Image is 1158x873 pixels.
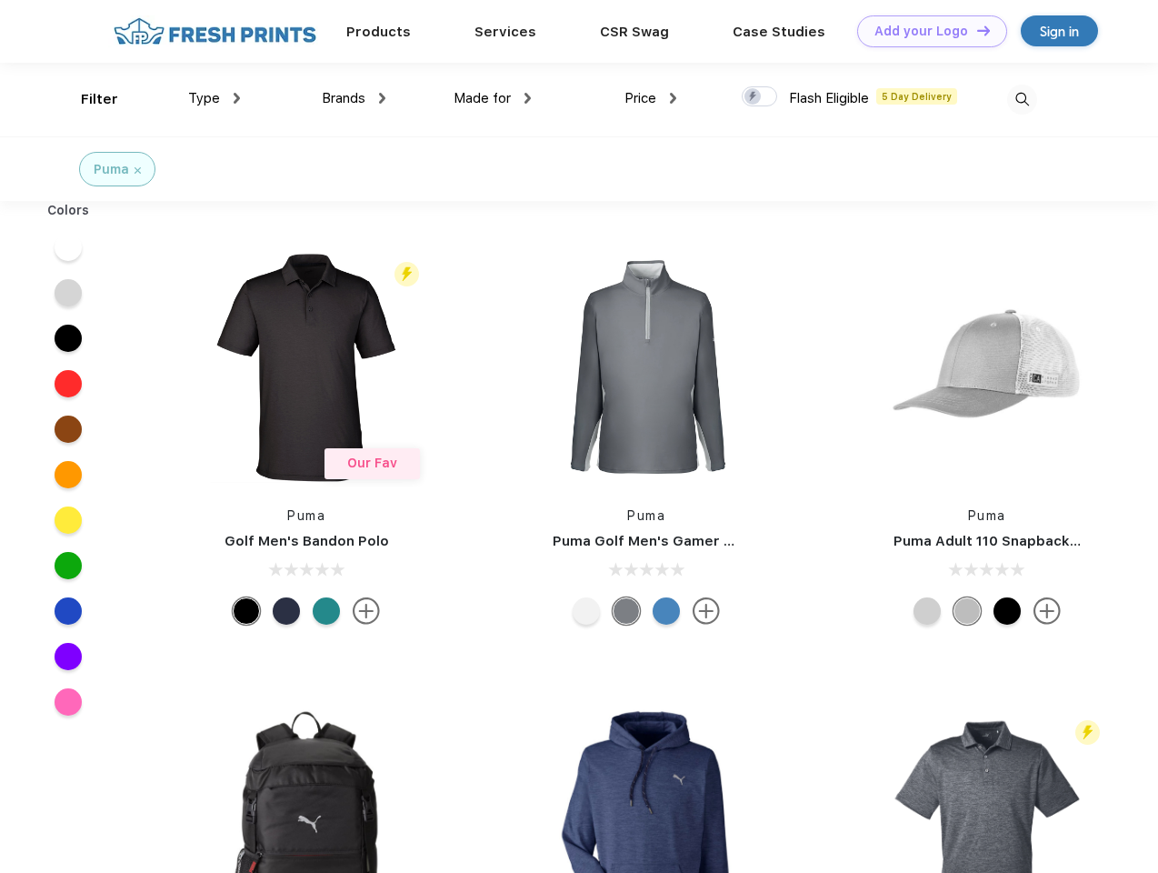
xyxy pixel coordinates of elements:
[34,201,104,220] div: Colors
[234,93,240,104] img: dropdown.png
[1040,21,1079,42] div: Sign in
[474,24,536,40] a: Services
[866,246,1108,488] img: func=resize&h=266
[624,90,656,106] span: Price
[670,93,676,104] img: dropdown.png
[81,89,118,110] div: Filter
[353,597,380,625] img: more.svg
[94,160,129,179] div: Puma
[273,597,300,625] div: Navy Blazer
[135,167,141,174] img: filter_cancel.svg
[108,15,322,47] img: fo%20logo%202.webp
[874,24,968,39] div: Add your Logo
[613,597,640,625] div: Quiet Shade
[789,90,869,106] span: Flash Eligible
[322,90,365,106] span: Brands
[287,508,325,523] a: Puma
[1033,597,1061,625] img: more.svg
[977,25,990,35] img: DT
[524,93,531,104] img: dropdown.png
[953,597,981,625] div: Quarry with Brt Whit
[185,246,427,488] img: func=resize&h=266
[876,88,957,105] span: 5 Day Delivery
[913,597,941,625] div: Quarry Brt Whit
[653,597,680,625] div: Bright Cobalt
[1021,15,1098,46] a: Sign in
[573,597,600,625] div: Bright White
[693,597,720,625] img: more.svg
[1007,85,1037,115] img: desktop_search.svg
[600,24,669,40] a: CSR Swag
[313,597,340,625] div: Green Lagoon
[627,508,665,523] a: Puma
[1075,720,1100,745] img: flash_active_toggle.svg
[553,533,840,549] a: Puma Golf Men's Gamer Golf Quarter-Zip
[188,90,220,106] span: Type
[379,93,385,104] img: dropdown.png
[233,597,260,625] div: Puma Black
[394,262,419,286] img: flash_active_toggle.svg
[347,456,397,470] span: Our Fav
[968,508,1006,523] a: Puma
[346,24,411,40] a: Products
[993,597,1021,625] div: Pma Blk Pma Blk
[454,90,511,106] span: Made for
[525,246,767,488] img: func=resize&h=266
[225,533,389,549] a: Golf Men's Bandon Polo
